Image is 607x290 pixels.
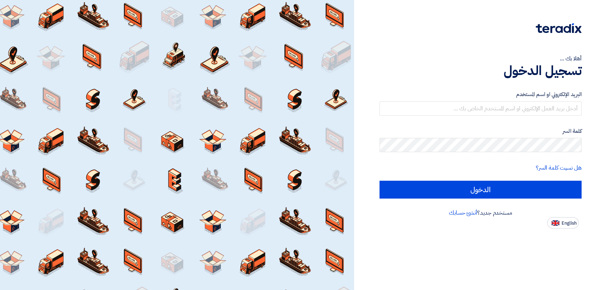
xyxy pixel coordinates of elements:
[536,23,582,33] img: Teradix logo
[536,164,582,172] a: هل نسيت كلمة السر؟
[380,90,582,99] label: البريد الإلكتروني او اسم المستخدم
[380,101,582,116] input: أدخل بريد العمل الإلكتروني او اسم المستخدم الخاص بك ...
[380,127,582,135] label: كلمة السر
[449,209,477,217] a: أنشئ حسابك
[380,209,582,217] div: مستخدم جديد؟
[547,217,579,229] button: English
[380,63,582,79] h1: تسجيل الدخول
[380,54,582,63] div: أهلا بك ...
[380,181,582,199] input: الدخول
[552,220,559,226] img: en-US.png
[562,221,577,226] span: English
